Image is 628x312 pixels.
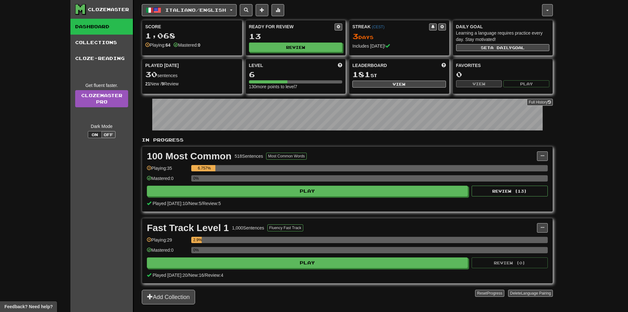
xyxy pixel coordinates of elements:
span: Open feedback widget [4,303,53,310]
span: / [204,273,205,278]
strong: 21 [145,81,150,86]
span: Language Pairing [521,291,551,295]
a: (CEST) [372,25,384,29]
span: This week in points, UTC [442,62,446,69]
div: Mastered: [173,42,200,48]
div: 1,068 [145,32,239,40]
button: Add sentence to collection [256,4,268,16]
span: / [201,201,203,206]
span: Played [DATE]: 10 [153,201,187,206]
button: Play [503,80,549,87]
span: New: 16 [189,273,204,278]
div: st [352,70,446,79]
button: View [352,81,446,88]
div: Mastered: 0 [147,247,188,257]
span: 30 [145,70,157,79]
button: DeleteLanguage Pairing [508,290,553,297]
span: Italiano / English [165,7,226,13]
div: sentences [145,70,239,79]
div: Favorites [456,62,550,69]
span: Leaderboard [352,62,387,69]
a: ClozemasterPro [75,90,128,107]
span: New: 5 [189,201,201,206]
div: Daily Goal [456,23,550,30]
div: Day s [352,32,446,41]
span: Played [DATE]: 20 [153,273,187,278]
button: Review (0) [472,257,548,268]
button: More stats [271,4,284,16]
span: Score more points to level up [338,62,342,69]
div: Fast Track Level 1 [147,223,229,233]
strong: 64 [166,43,171,48]
div: Playing: [145,42,170,48]
div: 2.9% [193,237,201,243]
span: a daily [490,45,512,50]
button: On [88,131,102,138]
div: Learning a language requires practice every day. Stay motivated! [456,30,550,43]
p: In Progress [142,137,553,143]
div: 518 Sentences [235,153,263,159]
div: Playing: 35 [147,165,188,176]
strong: 9 [161,81,164,86]
div: Score [145,23,239,30]
button: Review (13) [472,186,548,196]
button: Full History [527,99,553,106]
button: Add Collection [142,290,195,304]
span: / [187,273,189,278]
div: 1,000 Sentences [232,225,264,231]
span: Level [249,62,263,69]
button: Review [249,43,343,52]
div: Clozemaster [88,6,129,13]
div: 130 more points to level 7 [249,83,343,90]
span: 3 [352,32,358,41]
span: Played [DATE] [145,62,179,69]
div: Ready for Review [249,23,335,30]
a: Cloze-Reading [70,50,133,66]
button: ResetProgress [475,290,504,297]
button: Fluency Fast Track [267,224,303,231]
a: Collections [70,35,133,50]
div: Streak [352,23,429,30]
button: Most Common Words [266,153,307,160]
span: / [187,201,189,206]
a: Dashboard [70,19,133,35]
div: Dark Mode [75,123,128,129]
button: View [456,80,502,87]
span: Progress [487,291,502,295]
span: 181 [352,70,370,79]
div: 6 [249,70,343,78]
button: Play [147,186,468,196]
div: Get fluent faster. [75,82,128,89]
div: 6.757% [193,165,215,171]
button: Search sentences [240,4,252,16]
div: New / Review [145,81,239,87]
strong: 0 [198,43,200,48]
button: Italiano/English [142,4,237,16]
div: 100 Most Common [147,151,232,161]
div: Includes [DATE]! [352,43,446,49]
span: Review: 5 [203,201,221,206]
div: Mastered: 0 [147,175,188,186]
div: 13 [249,32,343,40]
div: Playing: 29 [147,237,188,247]
div: 0 [456,70,550,78]
button: Seta dailygoal [456,44,550,51]
span: Review: 4 [205,273,223,278]
button: Off [101,131,115,138]
button: Play [147,257,468,268]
